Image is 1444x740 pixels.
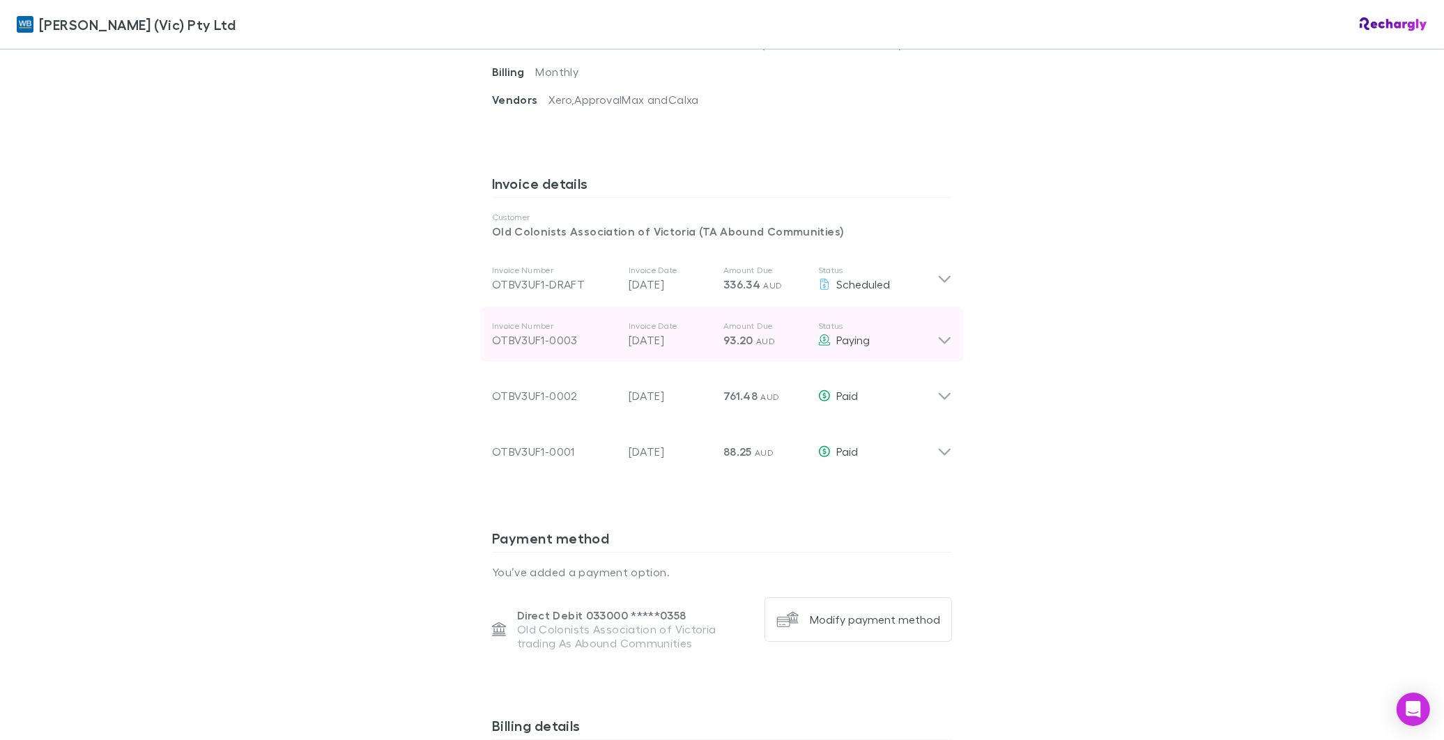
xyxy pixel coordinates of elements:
h3: Invoice details [492,175,952,197]
span: 336.34 [723,277,760,291]
p: Status [818,321,937,332]
p: Invoice Date [629,265,712,276]
div: OTBV3UF1-0002 [492,387,617,404]
div: Open Intercom Messenger [1397,693,1430,726]
h3: Payment method [492,530,952,552]
div: OTBV3UF1-0001 [492,443,617,460]
span: Vendors [492,93,549,107]
div: OTBV3UF1-0001[DATE]88.25 AUDPaid [481,418,963,474]
p: Invoice Number [492,265,617,276]
div: OTBV3UF1-0002[DATE]761.48 AUDPaid [481,362,963,418]
div: Modify payment method [810,612,940,626]
span: AUD [756,336,775,346]
p: Amount Due [723,321,807,332]
span: AUD [764,280,783,291]
span: [PERSON_NAME] (Vic) Pty Ltd [39,14,236,35]
span: Paid [836,445,858,458]
span: 93.20 [723,333,753,347]
p: Old Colonists Association of Victoria trading As Abound Communities [517,622,753,650]
p: Invoice Date [629,321,712,332]
p: [DATE] [629,387,712,404]
span: Billing [492,65,536,79]
p: Customer [492,212,952,223]
p: [DATE] [629,276,712,293]
img: Rechargly Logo [1360,17,1427,31]
h3: Billing details [492,717,952,739]
p: Amount Due [723,265,807,276]
p: [DATE] [629,332,712,348]
span: Monthly [536,65,579,78]
span: AUD [761,392,780,402]
span: Xero, ApprovalMax and Calxa [549,93,699,106]
p: Invoice Number [492,321,617,332]
p: You’ve added a payment option. [492,564,952,580]
div: Invoice NumberOTBV3UF1-0003Invoice Date[DATE]Amount Due93.20 AUDStatusPaying [481,307,963,362]
span: Paid [836,389,858,402]
span: AUD [755,447,774,458]
p: [DATE] [629,443,712,460]
p: Direct Debit 033000 ***** 0358 [517,608,753,622]
span: Paying [836,333,870,346]
img: Modify payment method's Logo [776,608,799,631]
div: OTBV3UF1-0003 [492,332,617,348]
p: Old Colonists Association of Victoria (TA Abound Communities) [492,223,952,240]
span: 761.48 [723,389,758,403]
span: 88.25 [723,445,752,458]
span: Scheduled [836,277,890,291]
div: OTBV3UF1-DRAFT [492,276,617,293]
button: Modify payment method [765,597,952,642]
div: Invoice NumberOTBV3UF1-DRAFTInvoice Date[DATE]Amount Due336.34 AUDStatusScheduled [481,251,963,307]
p: Status [818,265,937,276]
img: William Buck (Vic) Pty Ltd's Logo [17,16,33,33]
